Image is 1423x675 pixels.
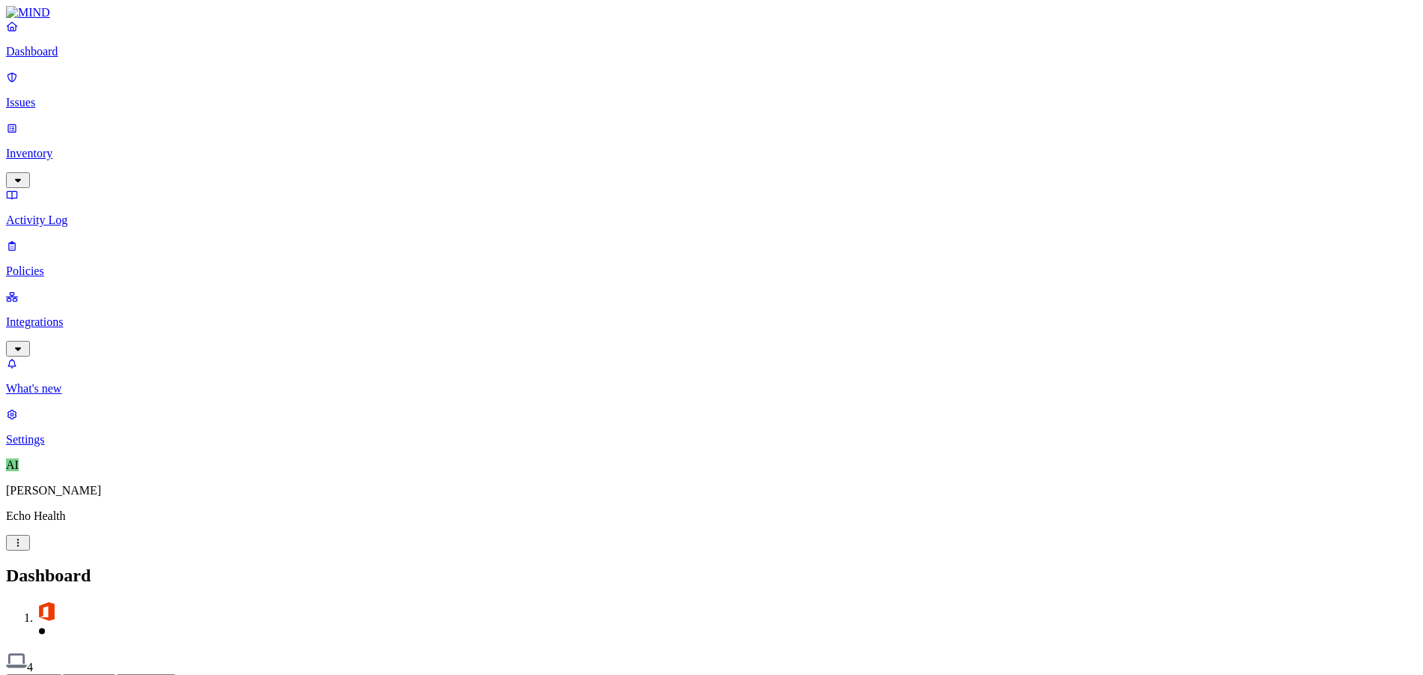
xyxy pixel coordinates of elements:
p: Dashboard [6,45,1417,58]
a: Integrations [6,290,1417,354]
a: MIND [6,6,1417,19]
a: What's new [6,357,1417,396]
p: Activity Log [6,214,1417,227]
a: Inventory [6,121,1417,186]
a: Activity Log [6,188,1417,227]
p: Echo Health [6,509,1417,523]
img: svg%3e [36,601,57,622]
a: Settings [6,408,1417,447]
span: 4 [27,661,33,674]
p: Policies [6,264,1417,278]
span: AI [6,458,19,471]
img: svg%3e [6,650,27,671]
h2: Dashboard [6,566,1417,586]
p: Issues [6,96,1417,109]
p: Integrations [6,315,1417,329]
p: Settings [6,433,1417,447]
a: Policies [6,239,1417,278]
a: Dashboard [6,19,1417,58]
p: Inventory [6,147,1417,160]
img: MIND [6,6,50,19]
p: [PERSON_NAME] [6,484,1417,497]
p: What's new [6,382,1417,396]
a: Issues [6,70,1417,109]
